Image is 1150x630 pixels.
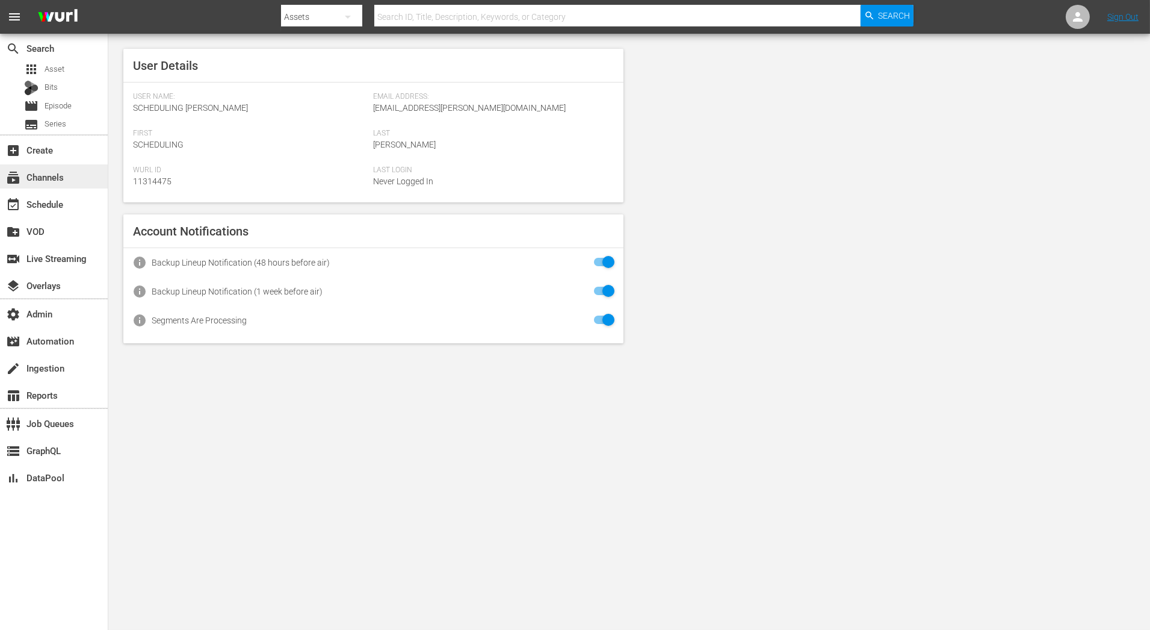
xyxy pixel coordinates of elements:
span: [PERSON_NAME] [373,140,436,149]
span: Search [879,5,910,27]
span: Asset [24,62,39,76]
span: Overlays [6,279,20,293]
span: Email Address: [373,92,607,102]
span: Account Notifications [133,224,249,239]
div: Segments Are Processing [152,316,247,325]
span: Episode [45,100,72,112]
span: Reports [6,388,20,403]
span: Channels [6,170,20,185]
span: info [132,313,147,328]
span: Series [45,118,66,130]
span: Bits [45,81,58,93]
div: Backup Lineup Notification (48 hours before air) [152,258,330,267]
span: First [133,129,367,139]
span: info [132,284,147,299]
span: Episode [24,99,39,113]
span: Create [6,143,20,158]
span: info [132,255,147,270]
span: GraphQL [6,444,20,458]
span: Automation [6,334,20,349]
span: DataPool [6,471,20,485]
button: Search [861,5,914,27]
span: 11314475 [133,176,172,186]
span: Schedule [6,198,20,212]
span: Never Logged In [373,176,433,186]
div: Backup Lineup Notification (1 week before air) [152,287,323,296]
span: Job Queues [6,417,20,431]
span: Scheduling [133,140,184,149]
div: Bits [24,81,39,95]
span: [EMAIL_ADDRESS][PERSON_NAME][DOMAIN_NAME] [373,103,566,113]
span: Ingestion [6,361,20,376]
span: Scheduling [PERSON_NAME] [133,103,248,113]
span: User Details [133,58,198,73]
span: Asset [45,63,64,75]
span: Series [24,117,39,132]
span: Last Login [373,166,607,175]
img: ans4CAIJ8jUAAAAAAAAAAAAAAAAAAAAAAAAgQb4GAAAAAAAAAAAAAAAAAAAAAAAAJMjXAAAAAAAAAAAAAAAAAAAAAAAAgAT5G... [29,3,87,31]
a: Sign Out [1107,12,1139,22]
span: Live Streaming [6,252,20,266]
span: Admin [6,307,20,322]
span: User Name: [133,92,367,102]
span: Search [6,42,20,56]
span: menu [7,10,22,24]
span: Last [373,129,607,139]
span: Wurl Id [133,166,367,175]
span: VOD [6,225,20,239]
